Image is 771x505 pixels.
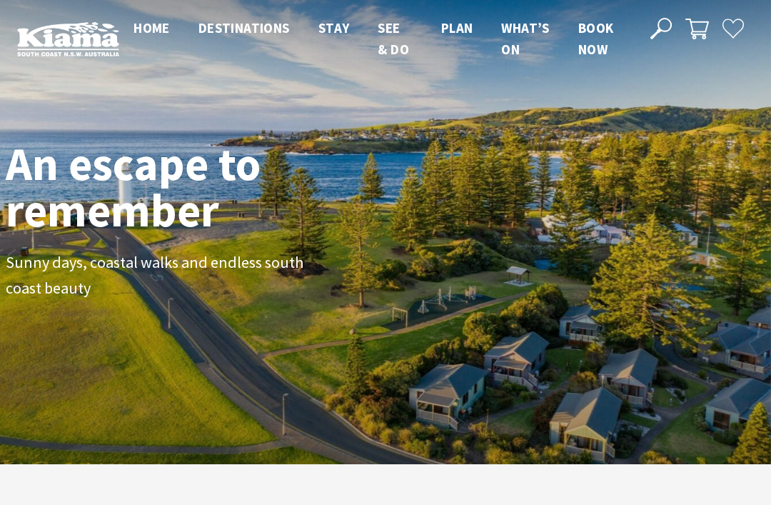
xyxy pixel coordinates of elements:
span: See & Do [378,19,409,58]
nav: Main Menu [119,17,634,61]
span: Stay [318,19,350,36]
span: Book now [578,19,614,58]
h1: An escape to remember [6,141,398,233]
p: Sunny days, coastal walks and endless south coast beauty [6,250,327,301]
span: What’s On [501,19,549,58]
span: Home [133,19,170,36]
img: Kiama Logo [17,21,119,56]
span: Plan [441,19,473,36]
span: Destinations [198,19,290,36]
